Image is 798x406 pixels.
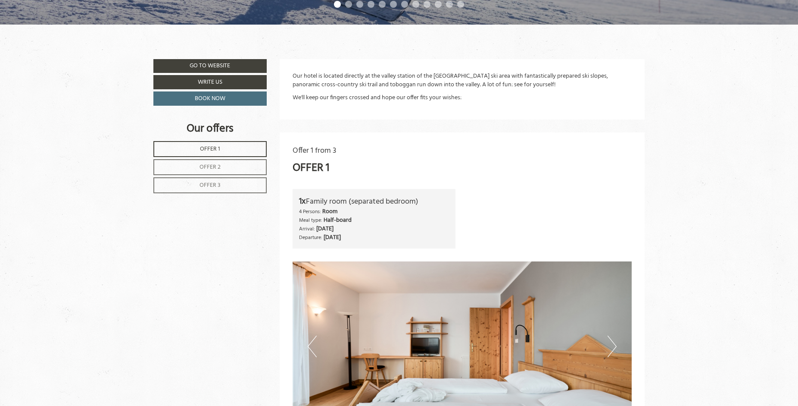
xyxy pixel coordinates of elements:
[153,59,267,73] a: Go to website
[299,195,449,208] div: Family room (separated bedroom)
[322,207,337,217] b: Room
[316,224,334,234] b: [DATE]
[293,160,329,176] div: Offer 1
[299,233,322,242] small: Departure:
[299,225,315,233] small: Arrival:
[199,162,221,172] span: Offer 2
[153,91,267,106] a: Book now
[308,336,317,357] button: Previous
[324,233,341,242] b: [DATE]
[200,144,220,154] span: Offer 1
[293,94,632,102] p: We'll keep our fingers crossed and hope our offer fits your wishes:
[199,180,221,190] span: Offer 3
[299,216,322,224] small: Meal type:
[324,215,352,225] b: Half-board
[293,72,632,89] p: Our hotel is located directly at the valley station of the [GEOGRAPHIC_DATA] ski area with fantas...
[153,75,267,89] a: Write us
[299,195,306,208] b: 1x
[153,121,267,137] div: Our offers
[293,145,336,157] span: Offer 1 from 3
[299,208,321,216] small: 4 Persons:
[608,336,617,357] button: Next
